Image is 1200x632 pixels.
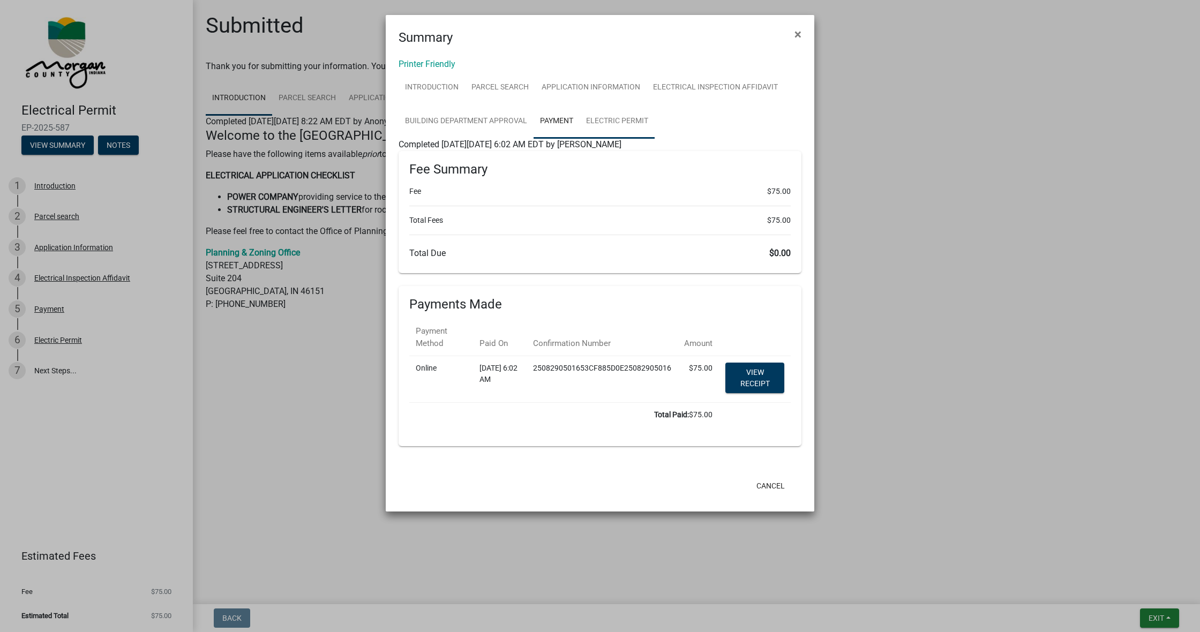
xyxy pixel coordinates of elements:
a: Application Information [535,71,647,105]
li: Total Fees [409,215,791,226]
button: Close [786,19,810,49]
h6: Fee Summary [409,162,791,177]
a: Electrical Inspection Affidavit [647,71,784,105]
h6: Payments Made [409,297,791,312]
b: Total Paid: [654,410,689,419]
a: Electric Permit [580,104,655,139]
a: View receipt [725,363,784,393]
span: $75.00 [767,186,791,197]
span: $0.00 [769,248,791,258]
td: $75.00 [409,403,719,427]
span: Completed [DATE][DATE] 6:02 AM EDT by [PERSON_NAME] [399,139,621,149]
a: Payment [534,104,580,139]
span: × [794,27,801,42]
td: $75.00 [678,356,719,403]
li: Fee [409,186,791,197]
td: [DATE] 6:02 AM [473,356,527,403]
h6: Total Due [409,248,791,258]
th: Payment Method [409,319,473,356]
a: Parcel search [465,71,535,105]
span: $75.00 [767,215,791,226]
a: Building Department Approval [399,104,534,139]
th: Amount [678,319,719,356]
th: Confirmation Number [527,319,678,356]
td: 2508290501653CF885D0E25082905016 [527,356,678,403]
th: Paid On [473,319,527,356]
h4: Summary [399,28,453,47]
a: Introduction [399,71,465,105]
a: Printer Friendly [399,59,455,69]
button: Cancel [748,476,793,495]
td: Online [409,356,473,403]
